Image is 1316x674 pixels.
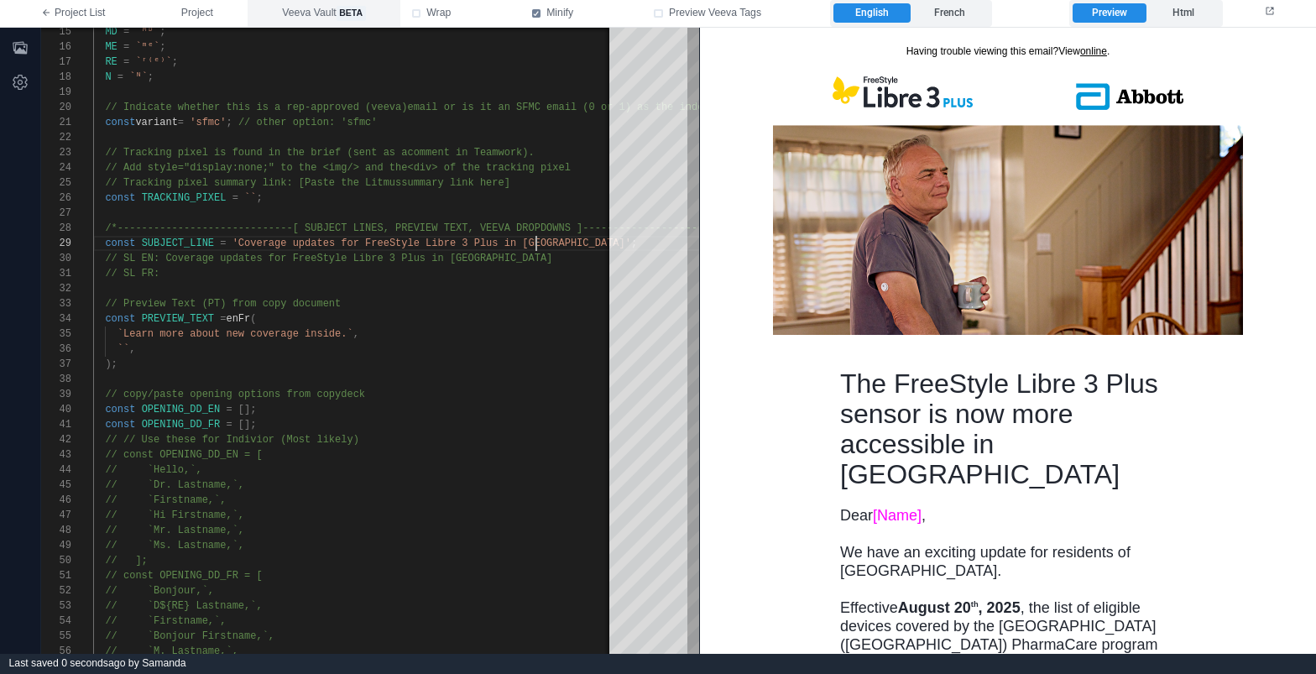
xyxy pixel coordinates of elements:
div: 24 [41,160,71,175]
span: email or is it an SFMC email (0 or 1) as the inde [407,102,703,113]
span: ; [226,117,232,128]
div: 53 [41,598,71,614]
div: 54 [41,614,71,629]
div: 32 [41,281,71,296]
label: French [911,3,989,24]
label: English [833,3,911,24]
div: 20 [41,100,71,115]
div: 34 [41,311,71,327]
span: ; [172,56,178,68]
span: []; [238,419,257,431]
div: 16 [41,39,71,55]
span: ; [256,192,262,204]
span: = [220,313,226,325]
span: = [117,71,123,83]
div: 40 [41,402,71,417]
span: `ᴹᴰ` [135,26,159,38]
div: 55 [41,629,71,644]
span: const [105,419,135,431]
span: const [105,238,135,249]
span: = [123,56,129,68]
span: // `Hi Firstname,`, [105,509,244,521]
span: lus in [GEOGRAPHIC_DATA] [407,253,552,264]
div: 43 [41,447,71,462]
span: // const OPENING_DD_FR = [ [105,570,262,582]
span: variant [135,117,177,128]
span: 'sfmc' [190,117,226,128]
span: = [226,419,232,431]
span: MD [105,26,117,38]
span: // // Use these for Indivior (Most likely) [105,434,358,446]
span: // ]; [105,555,147,567]
div: 50 [41,553,71,568]
span: // `Ms. Lastname,`, [105,540,244,551]
span: // `Firstname,`, [105,494,226,506]
div: 21 [41,115,71,130]
span: // Tracking pixel is found in the brief (sent as a [105,147,407,159]
span: Minify [546,6,573,21]
span: // copy/paste opening options from copydeck [105,389,365,400]
span: summary link here] [401,177,510,189]
span: <div> of the tracking pixel [407,162,570,174]
div: 36 [41,342,71,357]
span: // `Dr. Lastname,`, [105,479,244,491]
span: `ᴺ` [129,71,148,83]
span: `` [244,192,256,204]
span: ; [159,26,165,38]
span: = [232,192,238,204]
span: []; [238,404,257,415]
span: // Preview Text (PT) from copy document [105,298,341,310]
span: N [105,71,111,83]
span: `` [117,343,129,355]
label: Html [1146,3,1219,24]
div: 33 [41,296,71,311]
div: 37 [41,357,71,372]
span: = [123,41,129,53]
span: , [353,328,359,340]
span: = [123,26,129,38]
span: enFr [226,313,250,325]
span: Project [181,6,213,21]
span: // Add style="display:none;" to the <img/> and the [105,162,407,174]
div: 26 [41,191,71,206]
div: 22 [41,130,71,145]
span: // `M. Lastname,`, [105,645,238,657]
span: OPENING_DD_EN [142,404,221,415]
div: 48 [41,523,71,538]
span: Wrap [426,6,451,21]
div: 30 [41,251,71,266]
span: ME [105,41,117,53]
div: 35 [41,327,71,342]
span: = [220,238,226,249]
span: `ʳ⁽ᵉ⁾` [135,56,171,68]
span: // `Bonjour Firstname,`, [105,630,274,642]
span: SUBJECT_LINE [142,238,214,249]
div: 42 [41,432,71,447]
span: // Tracking pixel summary link: [Paste the Litmus [105,177,401,189]
div: 49 [41,538,71,553]
div: 31 [41,266,71,281]
span: , [129,343,135,355]
div: 51 [41,568,71,583]
div: 25 [41,175,71,191]
div: 39 [41,387,71,402]
span: EVIEW TEXT, VEEVA DROPDOWNS ]--------------------- [407,222,709,234]
div: 41 [41,417,71,432]
span: const [105,192,135,204]
div: 28 [41,221,71,236]
div: 47 [41,508,71,523]
span: const [105,117,135,128]
div: 52 [41,583,71,598]
span: // SL FR: [105,268,159,280]
span: // `Hello,`, [105,464,201,476]
span: 'Coverage updates for FreeStyle Libre 3 Plus in [GEOGRAPHIC_DATA] [232,238,625,249]
span: TRACKING_PIXEL [142,192,227,204]
span: ; [148,71,154,83]
textarea: Editor content;Press Alt+F1 for Accessibility Options. [536,236,537,251]
div: 17 [41,55,71,70]
span: = [178,117,184,128]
